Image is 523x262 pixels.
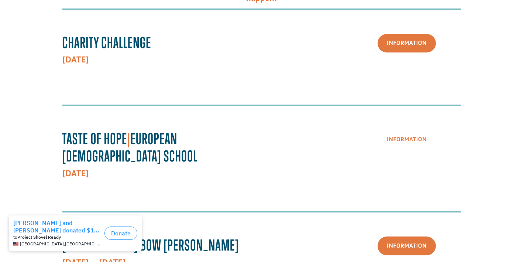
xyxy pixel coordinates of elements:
span: | [127,130,131,147]
a: Information [378,130,436,149]
strong: [DATE] [62,168,89,179]
a: Information [378,34,436,53]
span: [GEOGRAPHIC_DATA] , [GEOGRAPHIC_DATA] [20,30,101,35]
button: Donate [104,15,137,28]
a: Information [378,237,436,255]
strong: Charity Challenge [62,34,151,51]
div: [PERSON_NAME] and [PERSON_NAME] donated $120 [13,7,101,22]
img: US.png [13,30,18,35]
div: to [13,23,101,28]
strong: Taste Of Hope European [DEMOGRAPHIC_DATA] School [62,130,198,165]
strong: [DATE] [62,54,89,65]
strong: Project Shovel Ready [17,23,61,28]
